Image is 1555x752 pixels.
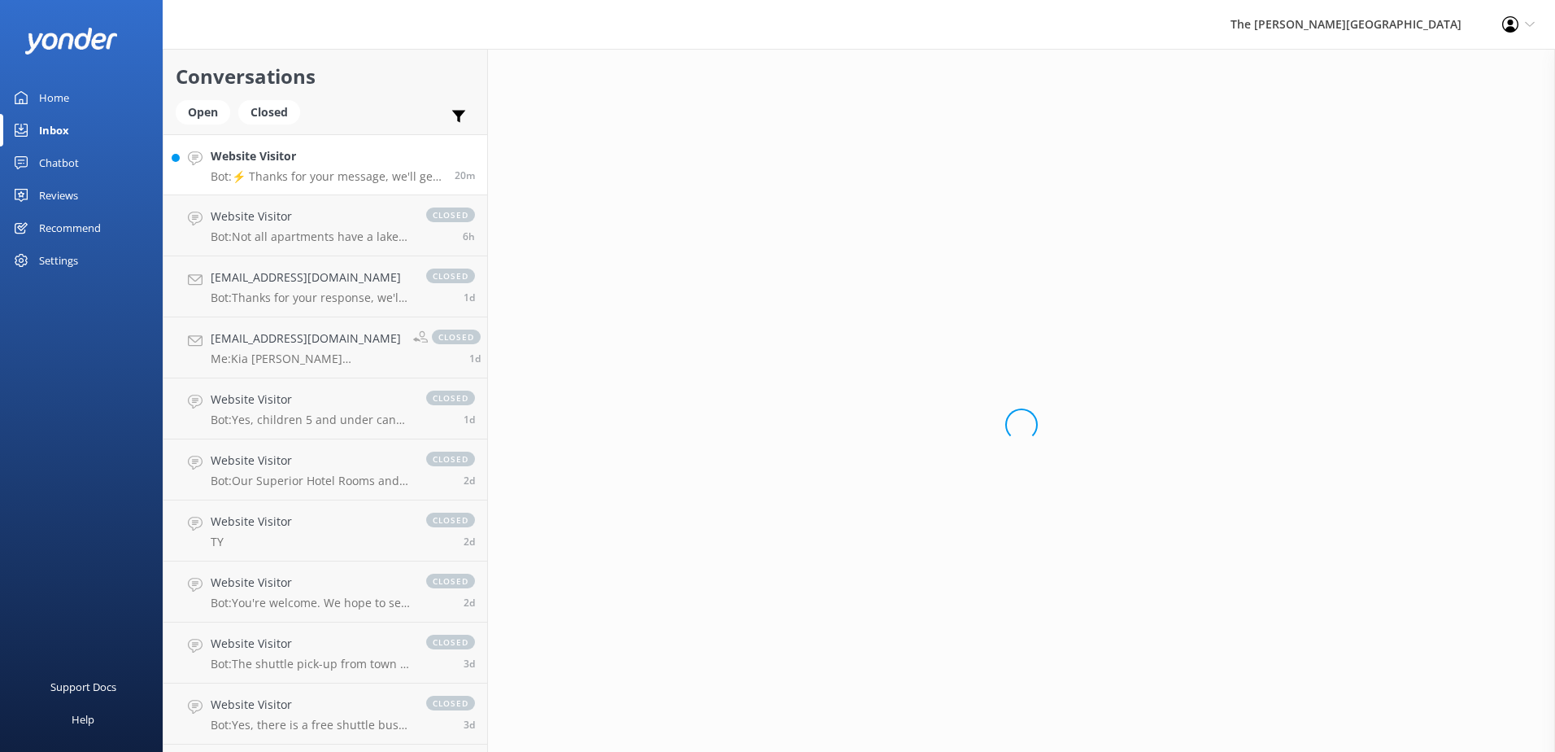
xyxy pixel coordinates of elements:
span: closed [426,208,475,222]
h4: Website Visitor [211,147,442,165]
a: Website VisitorBot:Not all apartments have a lake view. Only those with "[GEOGRAPHIC_DATA]" in th... [163,195,487,256]
a: Website VisitorBot:Our Superior Hotel Rooms and Executive Lake View Three Bedroom Apartments feat... [163,439,487,501]
div: Reviews [39,179,78,212]
div: Inbox [39,114,69,146]
p: TY [211,535,292,549]
span: Oct 06 2025 03:42pm (UTC +13:00) Pacific/Auckland [464,657,475,671]
h4: Website Visitor [211,635,410,653]
p: Bot: You're welcome. We hope to see you at The [PERSON_NAME][GEOGRAPHIC_DATA] soon! [211,596,410,610]
div: Settings [39,244,78,277]
span: Oct 09 2025 10:12am (UTC +13:00) Pacific/Auckland [463,230,475,243]
a: Website VisitorBot:The shuttle pick-up from town is outside the [PERSON_NAME][GEOGRAPHIC_DATA], [... [163,623,487,684]
h4: Website Visitor [211,696,410,714]
span: closed [426,391,475,405]
p: Bot: Not all apartments have a lake view. Only those with "[GEOGRAPHIC_DATA]" in their name, such... [211,230,410,244]
span: Oct 08 2025 02:11pm (UTC +13:00) Pacific/Auckland [464,291,475,304]
a: Website VisitorBot:Yes, children 5 and under can stay free when sharing existing bedding with par... [163,378,487,439]
a: [EMAIL_ADDRESS][DOMAIN_NAME]Bot:Thanks for your response, we'll get back to you as soon as we can... [163,256,487,317]
div: Help [72,703,94,736]
p: Bot: ⚡ Thanks for your message, we'll get back to you as soon as we can. You're also welcome to k... [211,169,442,184]
p: Bot: The shuttle pick-up from town is outside the [PERSON_NAME][GEOGRAPHIC_DATA], [STREET_ADDRESS]. [211,657,410,671]
a: [EMAIL_ADDRESS][DOMAIN_NAME]Me:Kia [PERSON_NAME] [PERSON_NAME], yes our front office team will pr... [163,317,487,378]
span: Oct 07 2025 07:02am (UTC +13:00) Pacific/Auckland [464,535,475,549]
h4: Website Visitor [211,513,292,531]
span: closed [426,574,475,588]
span: Oct 06 2025 07:45pm (UTC +13:00) Pacific/Auckland [464,596,475,610]
span: closed [426,513,475,527]
a: Website VisitorBot:You're welcome. We hope to see you at The [PERSON_NAME][GEOGRAPHIC_DATA] soon!... [163,562,487,623]
span: Oct 09 2025 04:13pm (UTC +13:00) Pacific/Auckland [455,168,475,182]
h4: [EMAIL_ADDRESS][DOMAIN_NAME] [211,269,410,286]
h4: [EMAIL_ADDRESS][DOMAIN_NAME] [211,330,401,348]
a: Website VisitorBot:⚡ Thanks for your message, we'll get back to you as soon as we can. You're als... [163,134,487,195]
a: Website VisitorTYclosed2d [163,501,487,562]
h4: Website Visitor [211,391,410,409]
span: Oct 08 2025 05:41am (UTC +13:00) Pacific/Auckland [464,413,475,426]
span: closed [426,269,475,283]
h4: Website Visitor [211,574,410,592]
span: Oct 07 2025 01:12pm (UTC +13:00) Pacific/Auckland [464,474,475,487]
div: Open [176,100,230,125]
a: Open [176,103,238,120]
h4: Website Visitor [211,452,410,470]
p: Bot: Yes, children 5 and under can stay free when sharing existing bedding with parents. However,... [211,413,410,427]
span: closed [426,696,475,710]
p: Bot: Our Superior Hotel Rooms and Executive Lake View Three Bedroom Apartments feature a luxuriou... [211,474,410,488]
span: Oct 08 2025 08:56am (UTC +13:00) Pacific/Auckland [469,352,481,365]
h4: Website Visitor [211,208,410,225]
a: Website VisitorBot:Yes, there is a free shuttle bus between [GEOGRAPHIC_DATA] downtown and the ho... [163,684,487,745]
div: Support Docs [50,671,116,703]
span: Oct 06 2025 02:57pm (UTC +13:00) Pacific/Auckland [464,718,475,732]
img: yonder-white-logo.png [24,28,118,55]
p: Bot: Yes, there is a free shuttle bus between [GEOGRAPHIC_DATA] downtown and the hotel. The shutt... [211,718,410,732]
a: Closed [238,103,308,120]
div: Recommend [39,212,101,244]
h2: Conversations [176,61,475,92]
p: Bot: Thanks for your response, we'll get back to you as soon as we can during opening hours. [211,291,410,305]
div: Home [39,81,69,114]
div: Chatbot [39,146,79,179]
span: closed [432,330,481,344]
span: closed [426,452,475,466]
p: Me: Kia [PERSON_NAME] [PERSON_NAME], yes our front office team will provide you with complimentar... [211,352,401,366]
div: Closed [238,100,300,125]
span: closed [426,635,475,649]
